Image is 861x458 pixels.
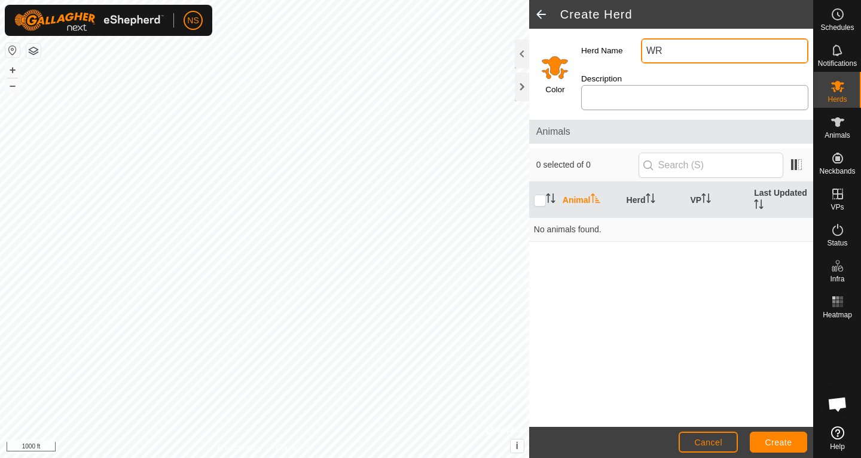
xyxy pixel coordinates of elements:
[701,195,711,205] p-sorticon: Activate to sort
[511,439,524,453] button: i
[14,10,164,31] img: Gallagher Logo
[827,239,847,247] span: Status
[217,442,262,453] a: Privacy Policy
[560,7,813,22] h2: Create Herd
[750,432,807,453] button: Create
[754,201,764,211] p-sorticon: Activate to sort
[5,63,20,77] button: +
[814,421,861,455] a: Help
[581,73,641,85] label: Description
[276,442,312,453] a: Contact Us
[5,78,20,93] button: –
[820,24,854,31] span: Schedules
[646,195,655,205] p-sorticon: Activate to sort
[546,195,555,205] p-sorticon: Activate to sort
[5,43,20,57] button: Reset Map
[765,438,792,447] span: Create
[639,153,783,178] input: Search (S)
[830,443,845,450] span: Help
[591,195,600,205] p-sorticon: Activate to sort
[581,38,641,63] label: Herd Name
[819,168,855,175] span: Neckbands
[536,125,806,139] span: Animals
[187,14,199,27] span: NS
[818,60,857,67] span: Notifications
[820,386,856,422] div: Open chat
[825,132,850,139] span: Animals
[749,182,813,218] th: Last Updated
[828,96,847,103] span: Herds
[622,182,686,218] th: Herd
[679,432,738,453] button: Cancel
[831,204,844,211] span: VPs
[830,275,844,283] span: Infra
[516,441,518,451] span: i
[823,311,852,319] span: Heatmap
[558,182,622,218] th: Animal
[529,218,813,242] td: No animals found.
[536,159,639,171] span: 0 selected of 0
[694,438,722,447] span: Cancel
[26,44,41,58] button: Map Layers
[685,182,749,218] th: VP
[545,84,564,96] label: Color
